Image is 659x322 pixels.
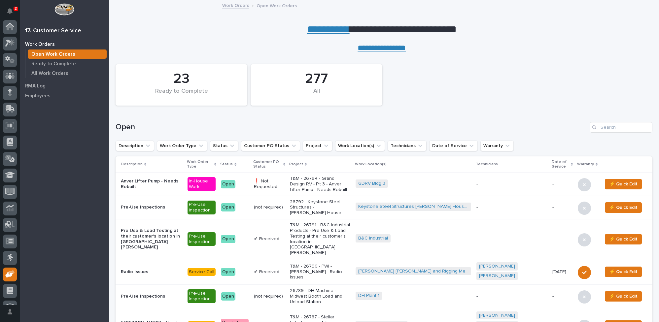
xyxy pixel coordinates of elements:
[254,294,285,299] p: (not required)
[25,93,51,99] p: Employees
[552,158,569,171] p: Date of Service
[253,158,282,171] p: Customer PO Status
[254,269,285,275] p: ✔ Received
[577,161,594,168] p: Warranty
[479,313,515,318] a: [PERSON_NAME]
[188,177,216,191] div: In-House Work
[116,259,652,285] tr: Radio IssuesService CallOpen✔ ReceivedT&M - 26790 - PWI - [PERSON_NAME] - Radio Issues[PERSON_NAM...
[121,178,182,190] p: Anver Lifter Pump - Needs Rebuilt
[20,91,109,101] a: Employees
[254,236,285,242] p: ✔ Received
[25,27,81,35] div: 17. Customer Service
[188,268,216,276] div: Service Call
[358,204,468,209] a: Keystone Steel Structures [PERSON_NAME] House Movers
[54,3,74,16] img: Workspace Logo
[25,69,109,78] a: All Work Orders
[127,88,236,102] div: Ready to Complete
[8,8,17,18] div: Notifications2
[290,222,350,256] p: T&M - 26791 - B&C Industrial Products - Pre Use & Load Testing at their customer's location in [G...
[476,161,498,168] p: Technicians
[476,236,547,242] p: -
[303,141,332,151] button: Project
[187,158,213,171] p: Work Order Type
[15,6,17,11] p: 2
[116,122,587,132] h1: Open
[241,141,300,151] button: Customer PO Status
[479,273,515,279] a: [PERSON_NAME]
[552,269,572,275] p: [DATE]
[127,71,236,87] div: 23
[605,179,642,189] button: ⚡ Quick Edit
[121,161,143,168] p: Description
[476,294,547,299] p: -
[188,232,216,246] div: Pre-Use Inspection
[116,141,154,151] button: Description
[605,291,642,302] button: ⚡ Quick Edit
[188,289,216,303] div: Pre-Use Inspection
[290,199,350,216] p: 26792 - Keystone Steel Structures - [PERSON_NAME] House
[335,141,385,151] button: Work Location(s)
[116,173,652,196] tr: Anver Lifter Pump - Needs RebuiltIn-House WorkOpen❗ Not RequestedT&M - 26794 - Grand Design RV - ...
[262,88,371,102] div: All
[31,51,75,57] p: Open Work Orders
[3,4,17,18] button: Notifications
[210,141,238,151] button: Status
[221,203,235,211] div: Open
[358,269,468,274] a: [PERSON_NAME] [PERSON_NAME] and Rigging Meta
[20,39,109,49] a: Work Orders
[609,180,638,188] span: ⚡ Quick Edit
[121,228,182,250] p: Pre Use & Load Testing at their customer's location in [GEOGRAPHIC_DATA][PERSON_NAME]
[290,264,350,280] p: T&M - 26790 - PWI - [PERSON_NAME] - Radio Issues
[25,42,55,48] p: Work Orders
[221,268,235,276] div: Open
[290,176,350,192] p: T&M - 26794 - Grand Design RV - Plt 3 - Anver Lifter Pump - Needs Rebuilt
[358,181,385,186] a: GDRV Bldg 3
[25,59,109,68] a: Ready to Complete
[480,141,514,151] button: Warranty
[358,293,379,299] a: DH Plant 1
[221,180,235,188] div: Open
[605,202,642,213] button: ⚡ Quick Edit
[605,267,642,277] button: ⚡ Quick Edit
[552,294,572,299] p: -
[222,1,249,9] a: Work Orders
[429,141,478,151] button: Date of Service
[221,292,235,301] div: Open
[290,288,350,305] p: 26789 - DH Machine - Midwest Booth Load and Unload Station
[157,141,207,151] button: Work Order Type
[121,269,182,275] p: Radio Issues
[289,161,303,168] p: Project
[355,161,387,168] p: Work Location(s)
[121,294,182,299] p: Pre-Use Inspections
[116,196,652,219] tr: Pre-Use InspectionsPre-Use InspectionOpen(not required)26792 - Keystone Steel Structures - [PERSO...
[20,81,109,91] a: RMA Log
[388,141,427,151] button: Technicians
[609,204,638,211] span: ⚡ Quick Edit
[476,181,547,187] p: -
[609,235,638,243] span: ⚡ Quick Edit
[552,205,572,210] p: -
[590,122,652,133] input: Search
[358,236,388,241] a: B&C Industrial
[476,205,547,210] p: -
[605,234,642,244] button: ⚡ Quick Edit
[31,71,68,77] p: All Work Orders
[552,181,572,187] p: -
[221,235,235,243] div: Open
[257,2,297,9] p: Open Work Orders
[25,49,109,59] a: Open Work Orders
[479,264,515,269] a: [PERSON_NAME]
[254,205,285,210] p: (not required)
[25,83,46,89] p: RMA Log
[254,178,285,190] p: ❗ Not Requested
[220,161,233,168] p: Status
[262,71,371,87] div: 277
[121,205,182,210] p: Pre-Use Inspections
[31,61,76,67] p: Ready to Complete
[116,285,652,308] tr: Pre-Use InspectionsPre-Use InspectionOpen(not required)26789 - DH Machine - Midwest Booth Load an...
[609,292,638,300] span: ⚡ Quick Edit
[552,236,572,242] p: -
[609,268,638,276] span: ⚡ Quick Edit
[188,201,216,214] div: Pre-Use Inspection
